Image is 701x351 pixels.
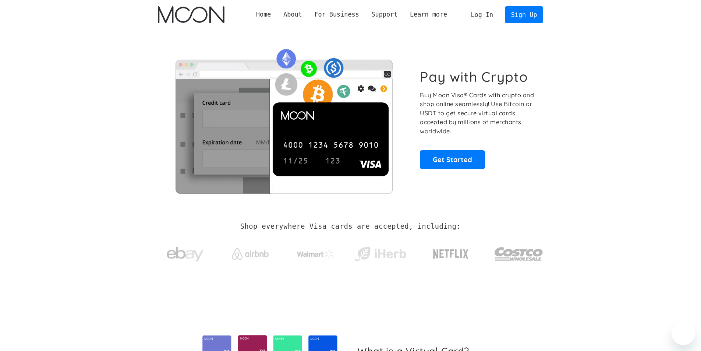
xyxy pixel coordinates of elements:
a: Log In [465,7,499,23]
iframe: Button to launch messaging window [672,322,695,345]
a: Costco [494,233,544,271]
p: Buy Moon Visa® Cards with crypto and shop online seamlessly! Use Bitcoin or USDT to get secure vi... [420,91,535,136]
a: Home [250,10,277,19]
a: Walmart [288,242,343,262]
div: Support [371,10,397,19]
img: Airbnb [232,248,269,260]
a: Sign Up [505,6,543,23]
div: Learn more [410,10,447,19]
a: Airbnb [223,241,277,263]
div: About [277,10,308,19]
img: Moon Logo [158,6,224,23]
div: Support [365,10,404,19]
a: home [158,6,224,23]
div: For Business [314,10,359,19]
div: For Business [308,10,365,19]
img: iHerb [353,245,408,264]
div: Learn more [404,10,453,19]
a: iHerb [353,237,408,267]
img: Moon Cards let you spend your crypto anywhere Visa is accepted. [158,44,410,193]
img: Walmart [297,250,334,259]
img: Netflix [432,245,469,263]
h2: Shop everywhere Visa cards are accepted, including: [240,222,461,231]
a: ebay [158,235,213,270]
a: Get Started [420,150,485,169]
a: Netflix [418,238,484,267]
div: About [283,10,302,19]
img: Costco [494,240,544,268]
h1: Pay with Crypto [420,69,528,85]
img: ebay [167,243,203,266]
